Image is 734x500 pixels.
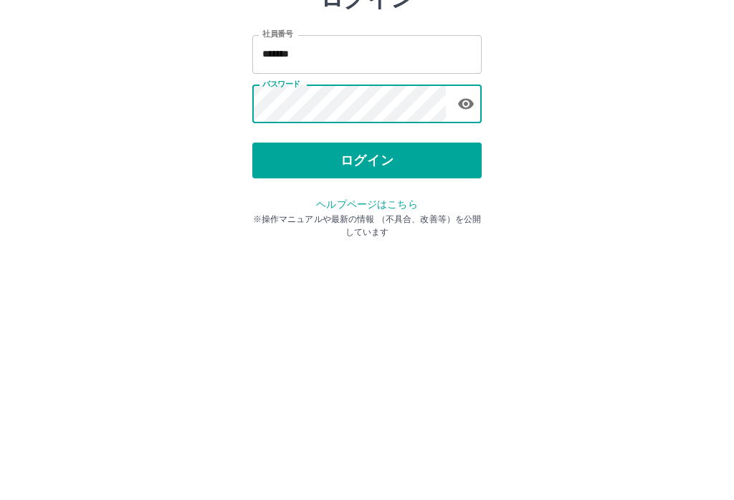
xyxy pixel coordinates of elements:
[320,90,414,117] h2: ログイン
[252,318,482,344] p: ※操作マニュアルや最新の情報 （不具合、改善等）を公開しています
[252,248,482,284] button: ログイン
[262,184,300,195] label: パスワード
[316,304,417,315] a: ヘルプページはこちら
[262,134,292,145] label: 社員番号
